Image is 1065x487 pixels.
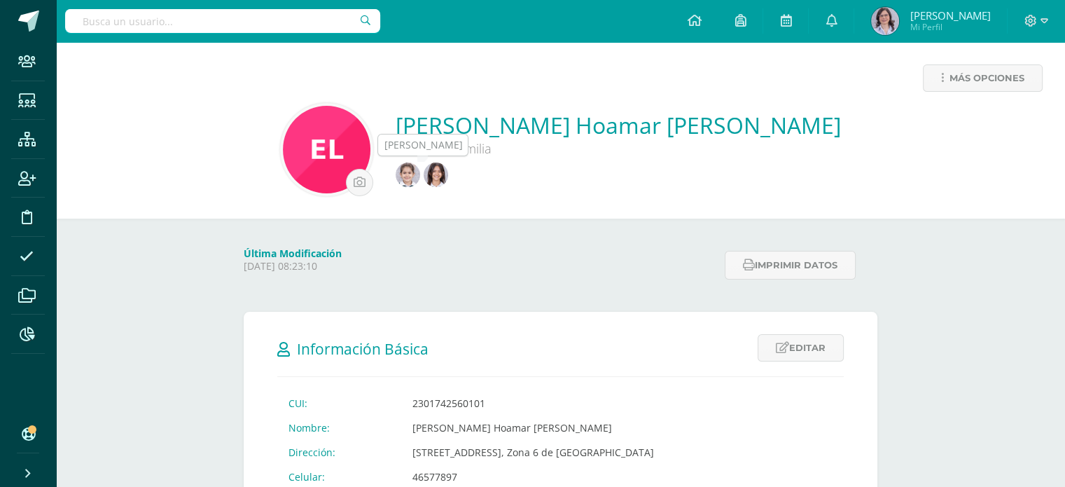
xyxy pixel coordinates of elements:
[871,7,899,35] img: f37c921fac564a96e10e031383d43c85.png
[424,163,448,187] img: c1e3cc678f61d6327ec4b02dd5e48b88.png
[401,391,665,416] td: 2301742560101
[910,8,990,22] span: [PERSON_NAME]
[725,251,856,280] button: Imprimir datos
[396,140,816,157] div: Padre de Familia
[277,440,401,465] td: Dirección:
[396,163,420,187] img: bf8e81a470c2f455098f58034ad3a498.png
[949,65,1024,91] span: Más opciones
[401,440,665,465] td: [STREET_ADDRESS], Zona 6 de [GEOGRAPHIC_DATA]
[758,334,844,362] a: Editar
[277,391,401,416] td: CUI:
[297,339,429,359] span: Información Básica
[244,260,716,273] p: [DATE] 08:23:10
[384,138,462,152] div: [PERSON_NAME]
[396,110,841,140] a: [PERSON_NAME] Hoamar [PERSON_NAME]
[244,247,716,260] h4: Última Modificación
[65,9,380,33] input: Busca un usuario...
[923,64,1043,92] a: Más opciones
[910,21,990,33] span: Mi Perfil
[401,416,665,440] td: [PERSON_NAME] Hoamar [PERSON_NAME]
[277,416,401,440] td: Nombre:
[283,106,370,193] img: cf8f31e91e5d988f2711df0b35f33fad.png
